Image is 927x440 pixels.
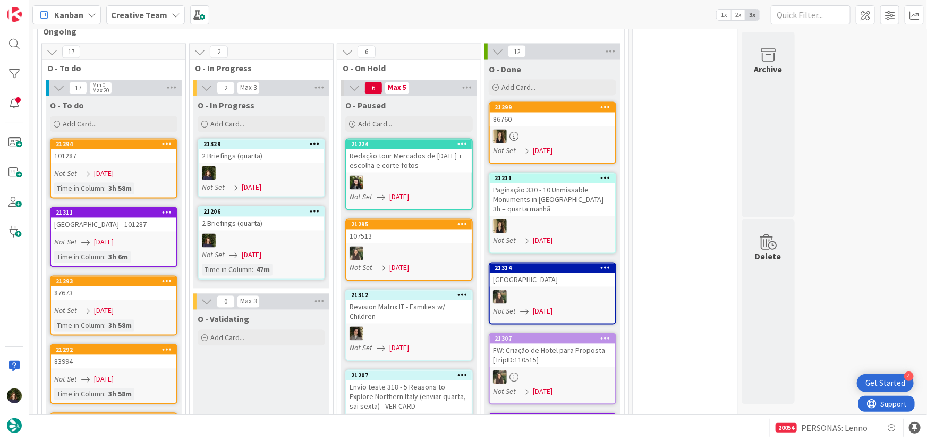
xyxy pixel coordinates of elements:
[388,86,406,91] div: Max 5
[50,139,177,199] a: 21294101287Not Set[DATE]Time in Column:3h 58m
[533,235,552,247] span: [DATE]
[51,345,176,355] div: 21292
[490,264,615,273] div: 21314
[199,166,324,180] div: MC
[217,295,235,308] span: 0
[717,10,731,20] span: 1x
[865,378,905,388] div: Get Started
[50,207,177,267] a: 21311[GEOGRAPHIC_DATA] - 101287Not Set[DATE]Time in Column:3h 6m
[242,182,261,193] span: [DATE]
[51,208,176,218] div: 21311
[50,276,177,336] a: 2129387673Not Set[DATE]Time in Column:3h 58m
[490,334,615,367] div: 21307FW: Criação de Hotel para Proposta [TripID:110515]
[202,183,225,192] i: Not Set
[358,46,376,58] span: 6
[389,343,409,354] span: [DATE]
[54,251,104,263] div: Time in Column
[801,421,868,434] span: PERSONAS: Lenno
[490,103,615,113] div: 21299
[56,141,176,148] div: 21294
[490,174,615,183] div: 21211
[490,344,615,367] div: FW: Criação de Hotel para Proposta [TripID:110515]
[364,82,382,95] span: 6
[199,207,324,231] div: 212062 Briefings (quarta)
[904,371,914,381] div: 4
[240,299,257,304] div: Max 3
[345,219,473,281] a: 21295107513IGNot Set[DATE]
[106,388,134,400] div: 3h 58m
[346,220,472,243] div: 21295107513
[857,374,914,392] div: Open Get Started checklist, remaining modules: 4
[198,139,325,198] a: 213292 Briefings (quarta)MCNot Set[DATE]
[533,306,552,317] span: [DATE]
[489,263,616,325] a: 21314[GEOGRAPHIC_DATA]IGNot Set[DATE]
[350,192,372,202] i: Not Set
[350,327,363,341] img: MS
[62,46,80,58] span: 17
[358,120,392,129] span: Add Card...
[252,264,253,276] span: :
[7,388,22,403] img: MC
[210,333,244,343] span: Add Card...
[489,64,521,74] span: O - Done
[351,141,472,148] div: 21224
[493,387,516,396] i: Not Set
[63,120,97,129] span: Add Card...
[490,113,615,126] div: 86760
[202,234,216,248] img: MC
[346,327,472,341] div: MS
[54,375,77,384] i: Not Set
[92,88,109,94] div: Max 20
[346,380,472,413] div: Envio teste 318 - 5 Reasons to Explore Northern Italy (enviar quarta, sai sexta) - VER CARD
[343,63,467,73] span: O - On Hold
[346,371,472,380] div: 21207
[533,386,552,397] span: [DATE]
[495,104,615,112] div: 21299
[195,63,320,73] span: O - In Progress
[346,140,472,173] div: 21224Redação tour Mercados de [DATE] + escolha e corte fotos
[51,140,176,149] div: 21294
[198,314,249,325] span: O - Validating
[346,140,472,149] div: 21224
[490,103,615,126] div: 2129986760
[210,46,228,58] span: 2
[94,237,114,248] span: [DATE]
[106,320,134,332] div: 3h 58m
[490,219,615,233] div: SP
[54,169,77,179] i: Not Set
[754,63,783,75] div: Archive
[92,83,105,88] div: Min 0
[346,230,472,243] div: 107513
[346,291,472,324] div: 21312Revision Matrix IT - Families w/ Children
[533,146,552,157] span: [DATE]
[199,217,324,231] div: 2 Briefings (quarta)
[493,130,507,143] img: SP
[493,370,507,384] img: IG
[493,146,516,156] i: Not Set
[351,221,472,229] div: 21295
[346,149,472,173] div: Redação tour Mercados de [DATE] + escolha e corte fotos
[350,247,363,260] img: IG
[493,307,516,316] i: Not Set
[508,45,526,58] span: 12
[47,63,172,73] span: O - To do
[490,174,615,216] div: 21211Paginação 330 - 10 Unmissable Monuments in [GEOGRAPHIC_DATA] - 3h – quarta manhã
[199,207,324,217] div: 21206
[202,166,216,180] img: MC
[345,290,473,361] a: 21312Revision Matrix IT - Families w/ ChildrenMSNot Set[DATE]
[51,218,176,232] div: [GEOGRAPHIC_DATA] - 101287
[490,264,615,287] div: 21314[GEOGRAPHIC_DATA]
[104,320,106,332] span: :
[54,306,77,316] i: Not Set
[490,183,615,216] div: Paginação 330 - 10 Unmissable Monuments in [GEOGRAPHIC_DATA] - 3h – quarta manhã
[43,26,611,37] span: Ongoing
[346,176,472,190] div: BC
[346,220,472,230] div: 21295
[54,238,77,247] i: Not Set
[104,251,106,263] span: :
[198,206,325,280] a: 212062 Briefings (quarta)MCNot Set[DATE]Time in Column:47m
[199,234,324,248] div: MC
[51,355,176,369] div: 83994
[490,334,615,344] div: 21307
[202,250,225,260] i: Not Set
